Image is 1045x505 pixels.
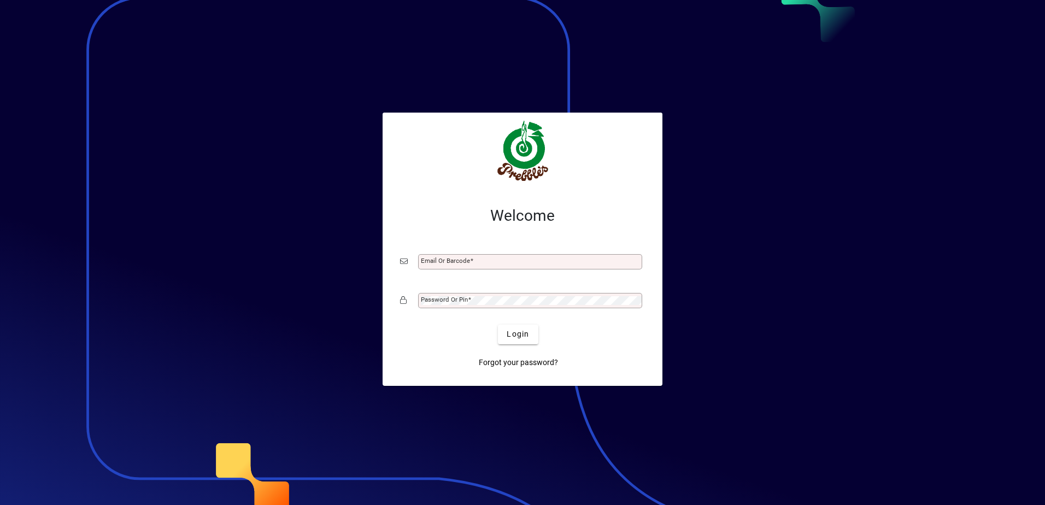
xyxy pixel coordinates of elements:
mat-label: Password or Pin [421,296,468,303]
span: Login [507,328,529,340]
span: Forgot your password? [479,357,558,368]
h2: Welcome [400,207,645,225]
a: Forgot your password? [474,353,562,373]
mat-label: Email or Barcode [421,257,470,265]
button: Login [498,325,538,344]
